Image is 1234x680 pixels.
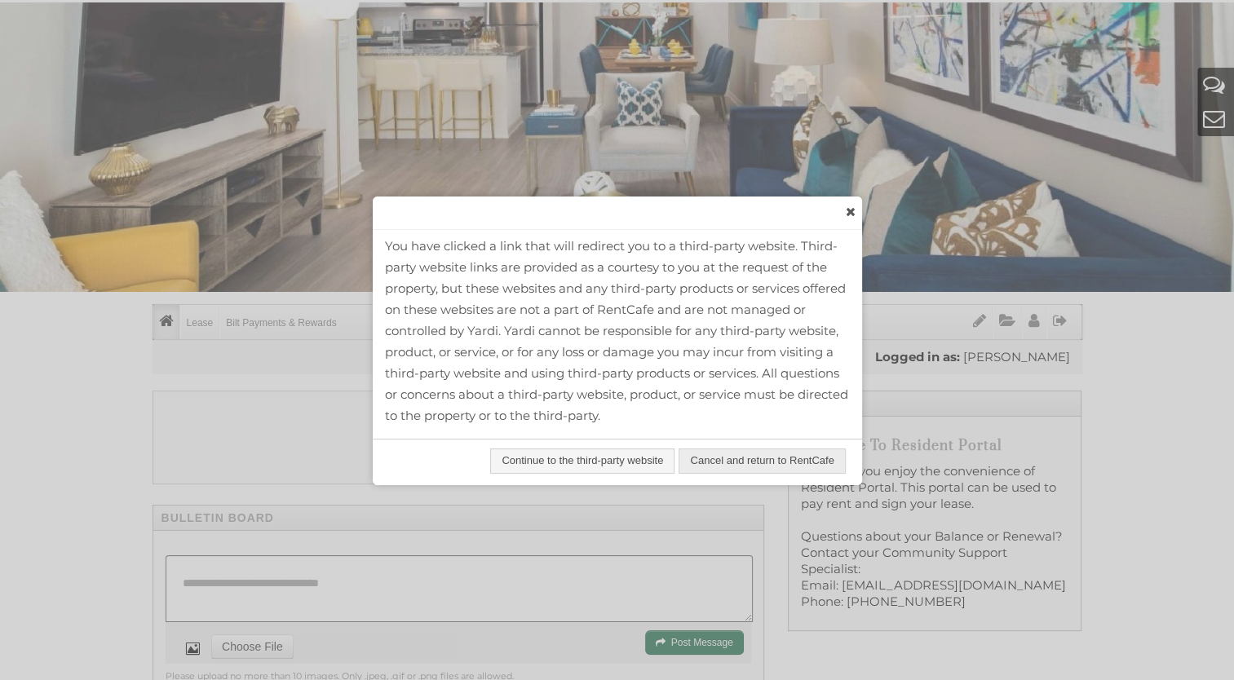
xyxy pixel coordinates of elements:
[1203,71,1225,98] a: Help And Support
[490,448,674,474] button: Continue to the third-party website
[491,449,674,473] span: Continue to the third-party website
[843,203,856,220] span: close
[385,236,850,426] div: You have clicked a link that will redirect you to a third-party website. Third-party website link...
[1203,105,1225,132] a: Contact
[843,203,859,218] a: close
[679,449,844,473] span: Cancel and return to RentCafe
[679,448,845,474] button: Cancel and return to RentCafe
